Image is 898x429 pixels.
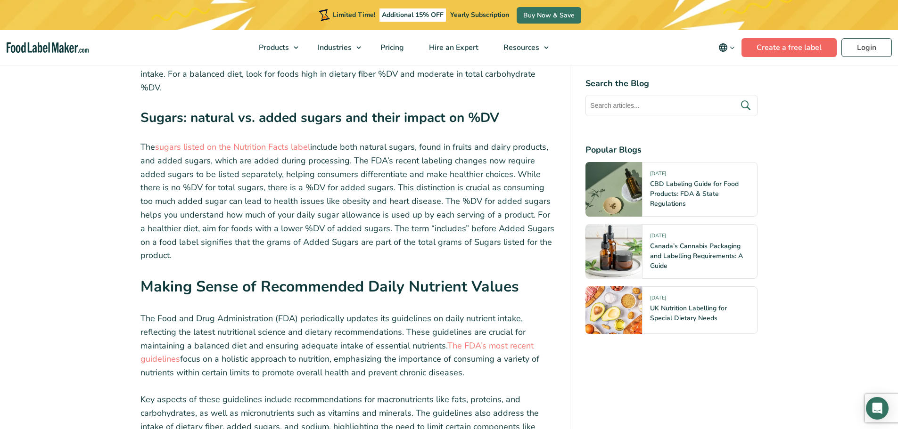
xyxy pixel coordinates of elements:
[501,42,540,53] span: Resources
[517,7,581,24] a: Buy Now & Save
[247,30,303,65] a: Products
[450,10,509,19] span: Yearly Subscription
[650,304,727,323] a: UK Nutrition Labelling for Special Dietary Needs
[585,96,758,115] input: Search articles...
[140,140,555,262] p: The include both natural sugars, found in fruits and dairy products, and added sugars, which are ...
[333,10,375,19] span: Limited Time!
[140,340,534,365] a: The FDA’s most recent guidelines
[841,38,892,57] a: Login
[741,38,837,57] a: Create a free label
[378,42,405,53] span: Pricing
[585,144,758,156] h4: Popular Blogs
[140,312,555,380] p: The Food and Drug Administration (FDA) periodically updates its guidelines on daily nutrient inta...
[417,30,489,65] a: Hire an Expert
[491,30,553,65] a: Resources
[650,242,743,270] a: Canada’s Cannabis Packaging and Labelling Requirements: A Guide
[866,397,889,420] div: Open Intercom Messenger
[650,179,739,208] a: CBD Labeling Guide for Food Products: FDA & State Regulations
[315,42,353,53] span: Industries
[155,141,310,153] a: sugars listed on the Nutrition Facts label
[379,8,446,22] span: Additional 15% OFF
[650,170,666,181] span: [DATE]
[650,294,666,305] span: [DATE]
[140,109,499,127] strong: Sugars: natural vs. added sugars and their impact on %DV
[368,30,414,65] a: Pricing
[426,42,479,53] span: Hire an Expert
[140,276,519,297] strong: Making Sense of Recommended Daily Nutrient Values
[650,232,666,243] span: [DATE]
[585,77,758,90] h4: Search the Blog
[256,42,290,53] span: Products
[305,30,366,65] a: Industries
